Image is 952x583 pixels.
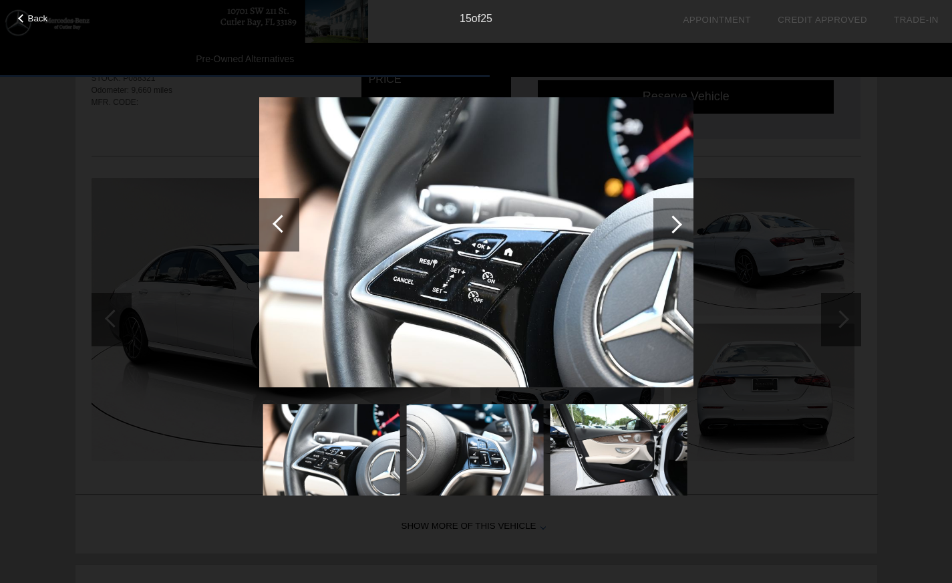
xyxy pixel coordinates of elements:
[550,404,687,495] img: 8b378d6ef19da97140e61ab083fbc070.jpg
[28,13,48,23] span: Back
[683,15,751,25] a: Appointment
[460,13,472,24] span: 15
[894,15,939,25] a: Trade-In
[406,404,543,495] img: 94aec5114b2a07a905bee07b36dcbe98.jpg
[480,13,492,24] span: 25
[263,404,400,495] img: 49c8dcf31593a900eb03e21dc2015d87.jpg
[778,15,867,25] a: Credit Approved
[259,98,693,388] img: 49c8dcf31593a900eb03e21dc2015d87.jpg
